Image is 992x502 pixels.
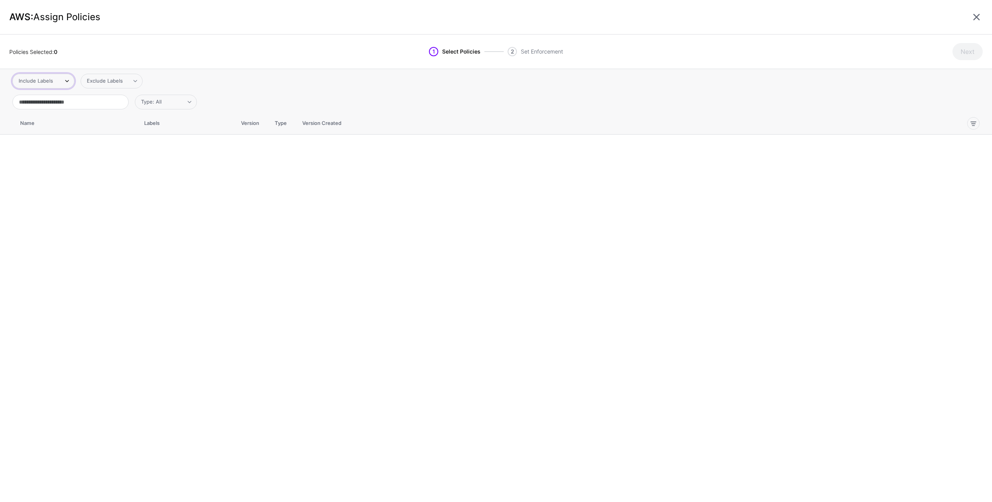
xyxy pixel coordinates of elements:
th: Type [267,109,294,135]
strong: 0 [54,48,57,55]
th: Labels [136,109,233,135]
span: 2 [508,47,517,56]
div: Policies Selected: [9,48,253,56]
th: Version [233,109,267,135]
span: Type: All [141,99,162,105]
th: Name [20,109,136,135]
span: Set Enforcement [521,47,563,56]
span: 1 [429,47,438,56]
span: Select Policies [442,47,480,56]
th: Version Created [294,109,732,135]
span: Exclude Labels [87,78,123,84]
h1: AWS: [9,12,970,23]
span: Assign Policies [33,11,100,23]
span: Include Labels [19,78,53,84]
